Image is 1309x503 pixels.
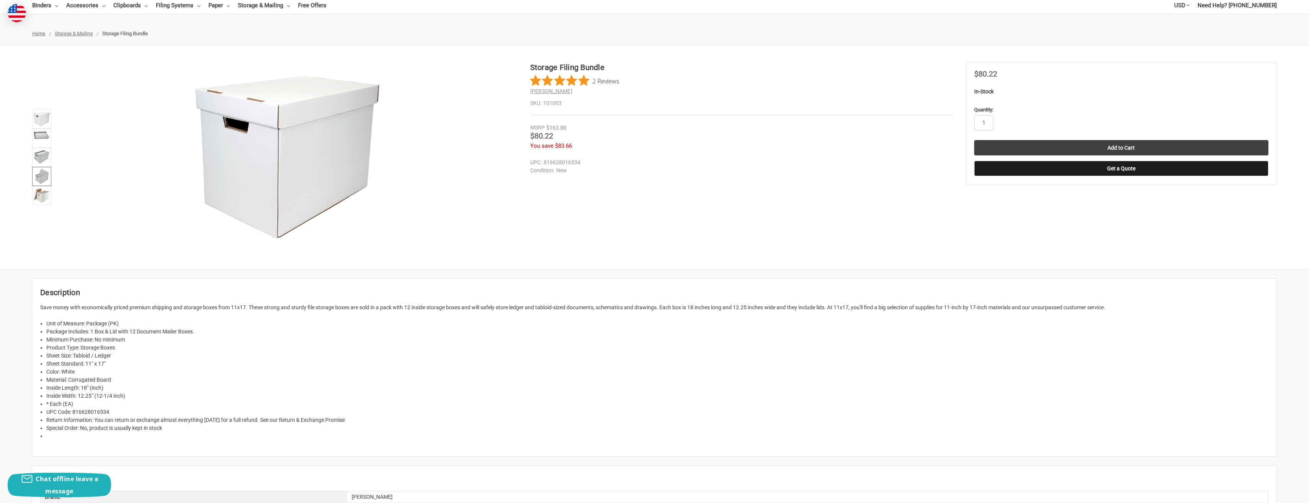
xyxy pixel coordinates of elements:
[8,473,111,497] button: Chat offline leave a message
[36,475,98,495] span: Chat offline leave a message
[46,352,1269,360] li: Sheet Size: Tabloid / Ledger
[530,158,950,167] dd: 816628016534
[974,88,1268,96] p: In-Stock
[530,131,553,140] span: $80.22
[974,161,1268,176] button: Get a Quote
[530,88,572,94] a: [PERSON_NAME]
[46,360,1269,368] li: Sheet Standard: 11" x 17"
[530,167,554,175] dt: Condition:
[33,130,50,139] img: Storage Filing Bundle
[46,376,1269,384] li: Material: Corrugated Board
[46,344,1269,352] li: Product Type: Storage Boxes
[530,142,554,149] span: You save
[974,140,1268,155] input: Add to Cart
[33,149,50,164] img: Storage Filing Bundle
[46,320,1269,328] li: Unit of Measure: Package (PK)
[46,384,1269,392] li: Inside Length: 18" (inch)
[40,304,1269,312] p: Save money with economically priced premium shipping and storage boxes from 11x17. These strong a...
[46,336,1269,344] li: Minimum Purchase: No minimum
[530,158,542,167] dt: UPC:
[40,474,1269,485] h2: Extra Information
[32,31,45,36] a: Home
[192,62,383,253] img: Storage Filing Bundle
[102,31,148,36] span: Storage Filing Bundle
[530,124,545,132] div: MSRP
[546,124,566,131] span: $163.88
[8,4,26,22] img: duty and tax information for United States
[34,168,49,185] img: Storage Filing Bundle
[530,99,541,107] dt: SKU:
[46,328,1269,336] li: Package Includes: 1 Box & Lid with 12 Document Mailer Boxes.
[347,491,1268,503] div: [PERSON_NAME]
[41,491,347,503] div: Brand:
[530,99,953,107] dd: 101003
[33,111,50,127] img: Storage Filing Bundle
[530,75,619,87] button: Rated 5 out of 5 stars from 2 reviews. Jump to reviews.
[46,408,1269,416] li: UPC Code: 816628016534
[974,106,1268,114] label: Quantity:
[46,368,1269,376] li: Color: White
[46,400,1269,408] li: * Each (EA)
[1246,482,1309,503] iframe: Google Customer Reviews
[530,167,950,175] dd: New
[555,142,572,149] span: $83.66
[974,69,997,78] span: $80.22
[46,424,1269,432] li: Special Order: No, product is usually kept in stock
[55,31,93,36] a: Storage & Mailing
[592,75,619,87] span: 2 Reviews
[530,62,953,73] h1: Storage Filing Bundle
[46,416,1269,424] li: Return Information: You can return or exchange almost everything [DATE] for a full refund. See ou...
[40,287,1269,298] h2: Description
[46,392,1269,400] li: Inside Width: 12.25" (12-1/4 inch)
[33,187,50,204] img: Storage Filing Bundle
